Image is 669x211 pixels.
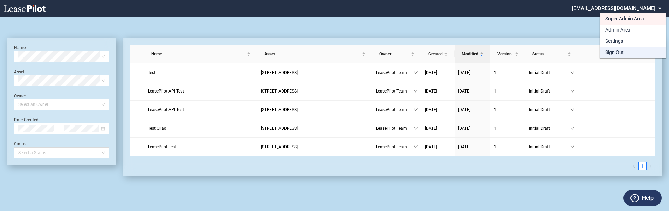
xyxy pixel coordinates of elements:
button: Help [623,190,662,206]
div: Sign Out [605,49,624,56]
div: Settings [605,38,623,45]
label: Help [642,193,654,203]
div: Admin Area [605,27,630,34]
div: Super Admin Area [605,15,644,22]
